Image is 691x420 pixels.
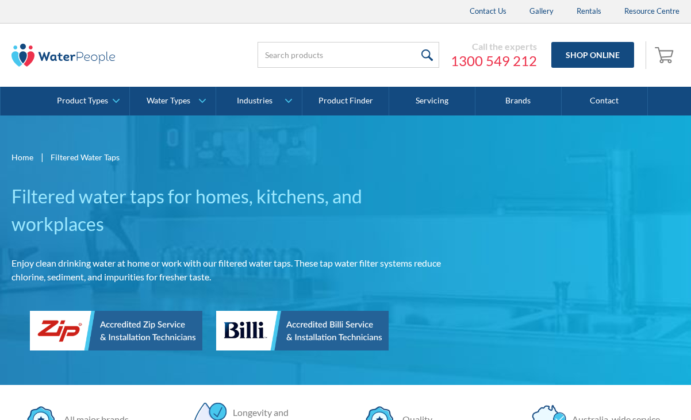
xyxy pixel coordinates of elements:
img: shopping cart [655,45,677,64]
div: Industries [237,96,272,106]
a: Contact [562,87,648,115]
div: Product Types [57,96,108,106]
div: | [39,150,45,164]
a: Water Types [130,87,216,115]
a: Open cart [652,41,680,69]
a: Home [11,151,33,163]
div: Water Types [147,96,190,106]
p: Enjoy clean drinking water at home or work with our filtered water taps. These tap water filter s... [11,256,453,284]
div: Filtered Water Taps [51,151,120,163]
a: Product Types [44,87,129,115]
h1: Filtered water taps for homes, kitchens, and workplaces [11,183,453,238]
a: Industries [216,87,302,115]
input: Search products [258,42,439,68]
a: Shop Online [551,42,634,68]
img: The Water People [11,44,115,67]
a: 1300 549 212 [451,52,537,70]
a: Product Finder [302,87,389,115]
a: Brands [475,87,562,115]
a: Servicing [389,87,475,115]
div: Call the experts [451,41,537,52]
